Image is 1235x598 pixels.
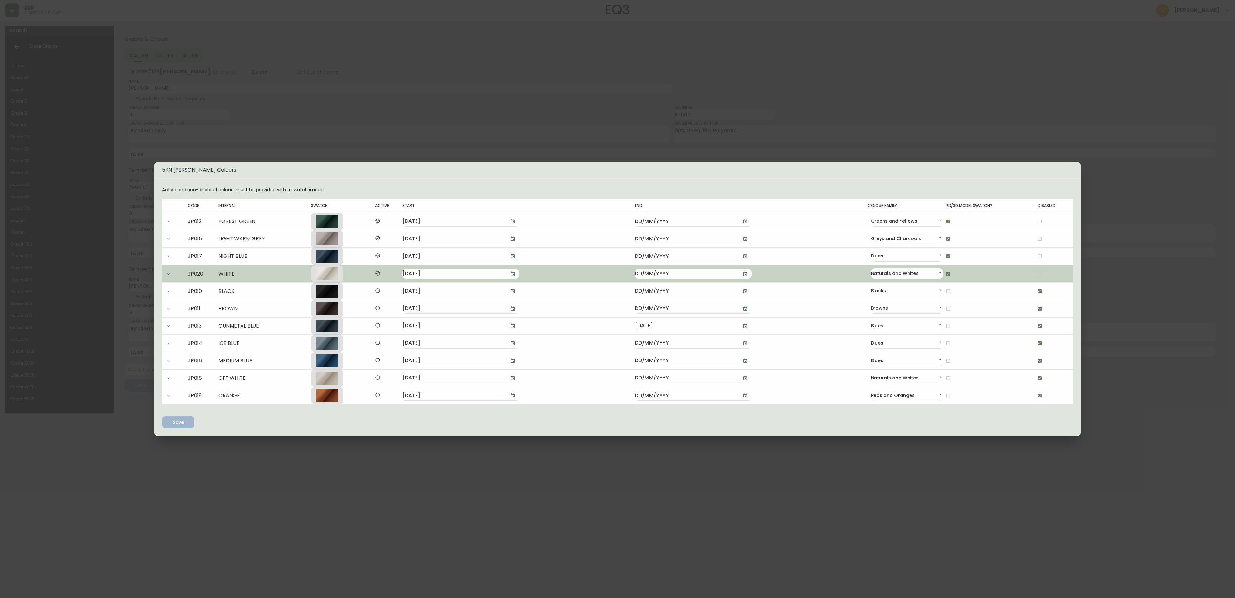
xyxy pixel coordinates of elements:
[218,370,311,387] td: OFF WHITE
[871,338,943,349] div: Blues
[402,216,504,227] input: DD/MM/YYYY
[188,213,218,230] td: JP012
[218,335,311,352] td: ICE BLUE
[402,321,504,331] input: DD/MM/YYYY
[188,387,218,404] td: JP019
[188,317,218,334] td: JP013
[218,317,311,334] td: GUNMETAL BLUE
[402,199,635,213] th: Start
[871,356,943,366] div: Blues
[871,251,943,262] div: Blues
[402,251,504,261] input: DD/MM/YYYY
[402,269,504,279] input: DD/MM/YYYY
[218,230,311,248] td: LIGHT WARM GREY
[162,167,1073,173] h5: 5KN [PERSON_NAME] Colours
[218,283,311,300] td: BLACK
[402,338,504,349] input: DD/MM/YYYY
[635,373,736,383] input: DD/MM/YYYY
[871,286,943,296] div: Blacks
[188,265,218,282] td: JP020
[635,390,736,401] input: DD/MM/YYYY
[402,373,504,383] input: DD/MM/YYYY
[218,248,311,265] td: NIGHT BLUE
[635,251,736,261] input: DD/MM/YYYY
[946,199,1038,213] th: 2D/3D Model Swatch?
[635,356,736,366] input: DD/MM/YYYY
[871,373,943,384] div: Naturals and Whites
[871,216,943,227] div: Greens and Yellows
[635,216,736,227] input: DD/MM/YYYY
[218,213,311,230] td: FOREST GREEN
[635,304,736,314] input: DD/MM/YYYY
[635,286,736,296] input: DD/MM/YYYY
[311,199,375,213] th: Swatch
[402,390,504,401] input: DD/MM/YYYY
[188,370,218,387] td: JP018
[402,234,504,244] input: DD/MM/YYYY
[162,186,1073,193] p: Active and non-disabled colours must be provided with a swatch image
[218,199,311,213] th: Internal
[188,199,218,213] th: Code
[871,268,943,279] div: Naturals and Whites
[635,199,867,213] th: End
[188,283,218,300] td: JP010
[188,300,218,317] td: JP011
[635,234,736,244] input: DD/MM/YYYY
[218,352,311,369] td: MEDIUM BLUE
[188,352,218,369] td: JP016
[871,390,943,401] div: Reds and Oranges
[402,356,504,366] input: DD/MM/YYYY
[188,230,218,248] td: JP015
[188,248,218,265] td: JP017
[635,269,736,279] input: DD/MM/YYYY
[1038,199,1073,213] th: Disabled
[375,199,402,213] th: Active
[218,387,311,404] td: ORANGE
[871,321,943,332] div: Blues
[402,304,504,314] input: DD/MM/YYYY
[188,335,218,352] td: JP014
[635,338,736,349] input: DD/MM/YYYY
[868,199,946,213] th: Colour Family
[871,234,943,244] div: Greys and Charcoals
[635,321,736,331] input: DD/MM/YYYY
[871,303,943,314] div: Browns
[218,265,311,282] td: WHITE
[402,286,504,296] input: DD/MM/YYYY
[218,300,311,317] td: BROWN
